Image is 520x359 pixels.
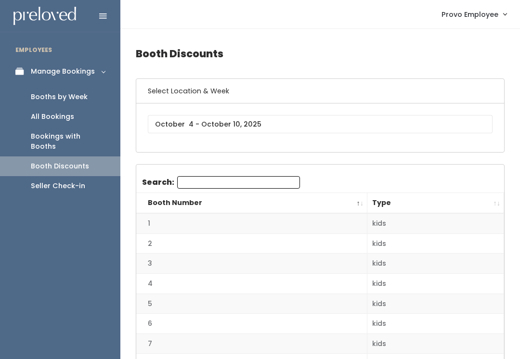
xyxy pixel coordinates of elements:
[367,314,504,334] td: kids
[31,181,85,191] div: Seller Check-in
[367,273,504,294] td: kids
[432,4,516,25] a: Provo Employee
[142,176,300,189] label: Search:
[367,294,504,314] td: kids
[136,233,367,254] td: 2
[31,131,105,152] div: Bookings with Booths
[367,213,504,233] td: kids
[31,112,74,122] div: All Bookings
[136,40,505,67] h4: Booth Discounts
[367,193,504,214] th: Type: activate to sort column ascending
[136,254,367,274] td: 3
[367,233,504,254] td: kids
[136,193,367,214] th: Booth Number: activate to sort column descending
[31,161,89,171] div: Booth Discounts
[136,294,367,314] td: 5
[367,333,504,354] td: kids
[136,213,367,233] td: 1
[136,333,367,354] td: 7
[31,66,95,77] div: Manage Bookings
[367,254,504,274] td: kids
[31,92,88,102] div: Booths by Week
[136,314,367,334] td: 6
[442,9,498,20] span: Provo Employee
[136,273,367,294] td: 4
[177,176,300,189] input: Search:
[13,7,76,26] img: preloved logo
[148,115,493,133] input: October 4 - October 10, 2025
[136,79,504,103] h6: Select Location & Week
